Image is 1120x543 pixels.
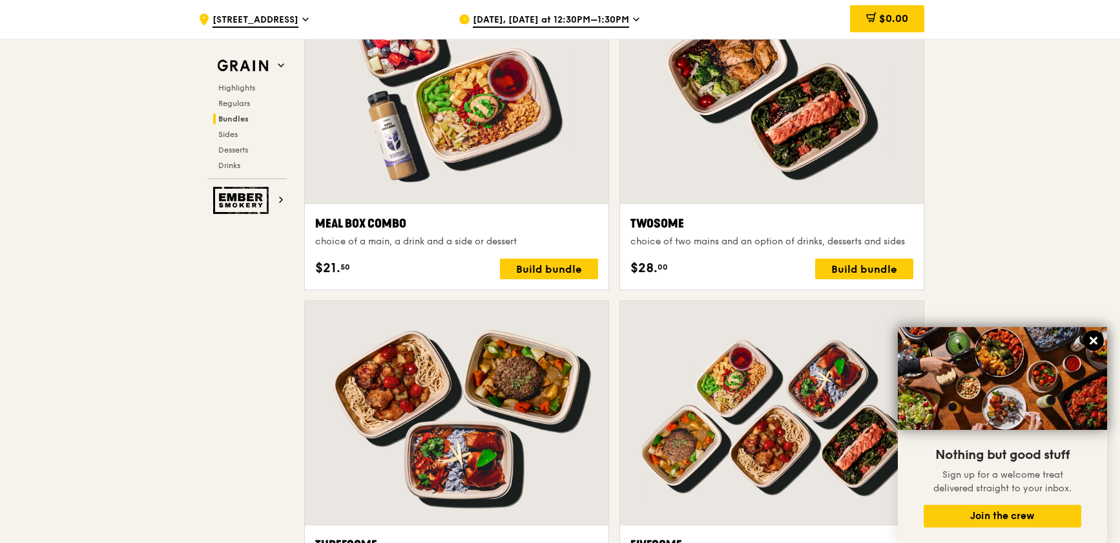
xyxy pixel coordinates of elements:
div: Meal Box Combo [315,215,598,233]
span: [STREET_ADDRESS] [213,14,298,28]
button: Join the crew [924,505,1081,527]
button: Close [1083,330,1104,351]
span: Highlights [218,83,255,92]
div: Build bundle [815,259,913,279]
img: DSC07876-Edit02-Large.jpeg [898,327,1107,430]
div: Build bundle [500,259,598,279]
span: $21. [315,259,340,278]
span: Bundles [218,114,249,123]
span: Sides [218,130,238,139]
img: Ember Smokery web logo [213,187,273,214]
span: [DATE], [DATE] at 12:30PM–1:30PM [473,14,629,28]
span: Desserts [218,145,248,154]
span: Sign up for a welcome treat delivered straight to your inbox. [933,469,1072,494]
span: Regulars [218,99,250,108]
span: 50 [340,262,350,272]
div: choice of a main, a drink and a side or dessert [315,235,598,248]
span: $28. [630,259,658,278]
span: Nothing but good stuff [935,447,1070,463]
div: choice of two mains and an option of drinks, desserts and sides [630,235,913,248]
img: Grain web logo [213,54,273,78]
span: $0.00 [879,12,908,25]
span: 00 [658,262,668,272]
span: Drinks [218,161,240,170]
div: Twosome [630,215,913,233]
